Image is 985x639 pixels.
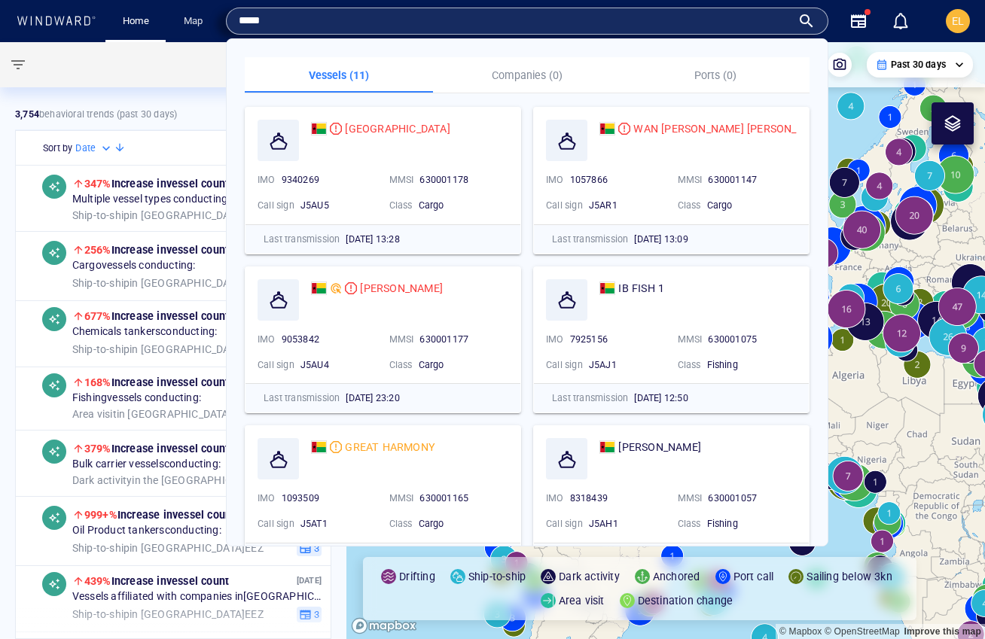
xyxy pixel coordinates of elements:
[389,491,414,505] p: MMSI
[345,282,357,294] div: High risk
[297,540,322,556] button: 3
[258,491,276,505] p: IMO
[72,407,117,419] span: Area visit
[72,342,264,356] span: in [GEOGRAPHIC_DATA] EEZ
[442,66,612,84] p: Companies (0)
[707,199,797,212] div: Cargo
[312,541,319,555] span: 3
[389,358,413,372] p: Class
[559,567,620,586] p: Dark activity
[618,123,630,135] div: High risk
[72,342,130,354] span: Ship-to-ship
[84,244,111,256] span: 256%
[708,174,757,185] span: 630001147
[389,173,414,187] p: MMSI
[419,517,509,531] div: Cargo
[570,174,608,185] span: 1057866
[570,492,608,504] span: 8318439
[84,443,111,455] span: 379%
[84,178,111,190] span: 347%
[72,524,221,537] span: Oil Product tankers conducting:
[589,199,618,211] span: J5AR1
[618,279,664,297] span: IB FISH 1
[258,358,294,372] p: Call sign
[618,441,701,453] span: [PERSON_NAME]
[389,333,414,346] p: MMSI
[559,592,605,610] p: Area visit
[84,244,229,256] span: Increase in vessel count
[84,509,236,521] span: Increase in vessel count
[634,392,688,403] span: [DATE] 12:50
[72,193,230,206] span: Multiple vessel types conducting:
[546,517,583,531] p: Call sign
[264,391,340,405] p: Last transmission
[653,567,700,586] p: Anchored
[258,173,276,187] p: IMO
[72,590,322,604] span: Vessels affiliated with companies in [GEOGRAPHIC_DATA] conducting:
[678,333,703,346] p: MMSI
[84,376,111,388] span: 168%
[589,359,617,370] span: J5AJ1
[707,517,797,531] div: Fishing
[300,518,328,529] span: J5AT1
[84,575,229,587] span: Increase in vessel count
[943,6,973,36] button: EL
[300,199,329,211] span: J5AU5
[72,541,264,555] span: in [GEOGRAPHIC_DATA] EEZ
[399,567,435,586] p: Drifting
[297,574,322,588] p: [DATE]
[360,282,443,294] span: [PERSON_NAME]
[599,279,664,297] a: IB FISH 1
[282,174,319,185] span: 9340269
[360,279,443,297] span: RIMAR
[258,517,294,531] p: Call sign
[330,282,342,294] div: Dev Compliance defined risk: moderate risk
[633,120,829,138] span: WAN MING GONG ZHENG
[345,441,435,453] span: GREAT HARMONY
[258,199,294,212] p: Call sign
[117,8,155,35] a: Home
[546,358,583,372] p: Call sign
[618,438,701,456] span: BERGLIN
[111,8,160,35] button: Home
[72,208,264,222] span: in [GEOGRAPHIC_DATA] EEZ
[678,491,703,505] p: MMSI
[72,473,133,485] span: Dark activity
[300,359,329,370] span: J5AU4
[419,199,509,212] div: Cargo
[84,509,117,521] span: 999+%
[921,571,974,628] iframe: Chat
[638,592,733,610] p: Destination change
[282,333,319,345] span: 9053842
[72,325,218,339] span: Chemicals tankers conducting:
[807,567,892,586] p: Sailing below 3kn
[172,8,220,35] button: Map
[552,233,628,246] p: Last transmission
[311,279,443,297] a: [PERSON_NAME]
[345,123,450,135] span: [GEOGRAPHIC_DATA]
[633,123,829,135] span: WAN [PERSON_NAME] [PERSON_NAME]
[15,108,39,120] strong: 3,754
[678,199,701,212] p: Class
[264,233,340,246] p: Last transmission
[84,310,229,322] span: Increase in vessel count
[178,8,214,35] a: Map
[546,173,564,187] p: IMO
[72,276,264,290] span: in [GEOGRAPHIC_DATA] EEZ
[599,120,830,138] a: WAN [PERSON_NAME] [PERSON_NAME]
[891,58,946,72] p: Past 30 days
[779,626,822,637] a: Mapbox
[618,282,664,294] span: IB FISH 1
[84,376,229,388] span: Increase in vessel count
[678,517,701,531] p: Class
[72,259,196,272] span: Cargo vessels conducting:
[892,12,910,30] div: Notification center
[72,391,201,405] span: Fishing vessels conducting:
[346,392,399,403] span: [DATE] 23:20
[630,66,801,84] p: Ports (0)
[589,518,618,529] span: J5AH1
[346,233,399,245] span: [DATE] 13:28
[330,123,342,135] div: High risk
[258,333,276,346] p: IMO
[678,358,701,372] p: Class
